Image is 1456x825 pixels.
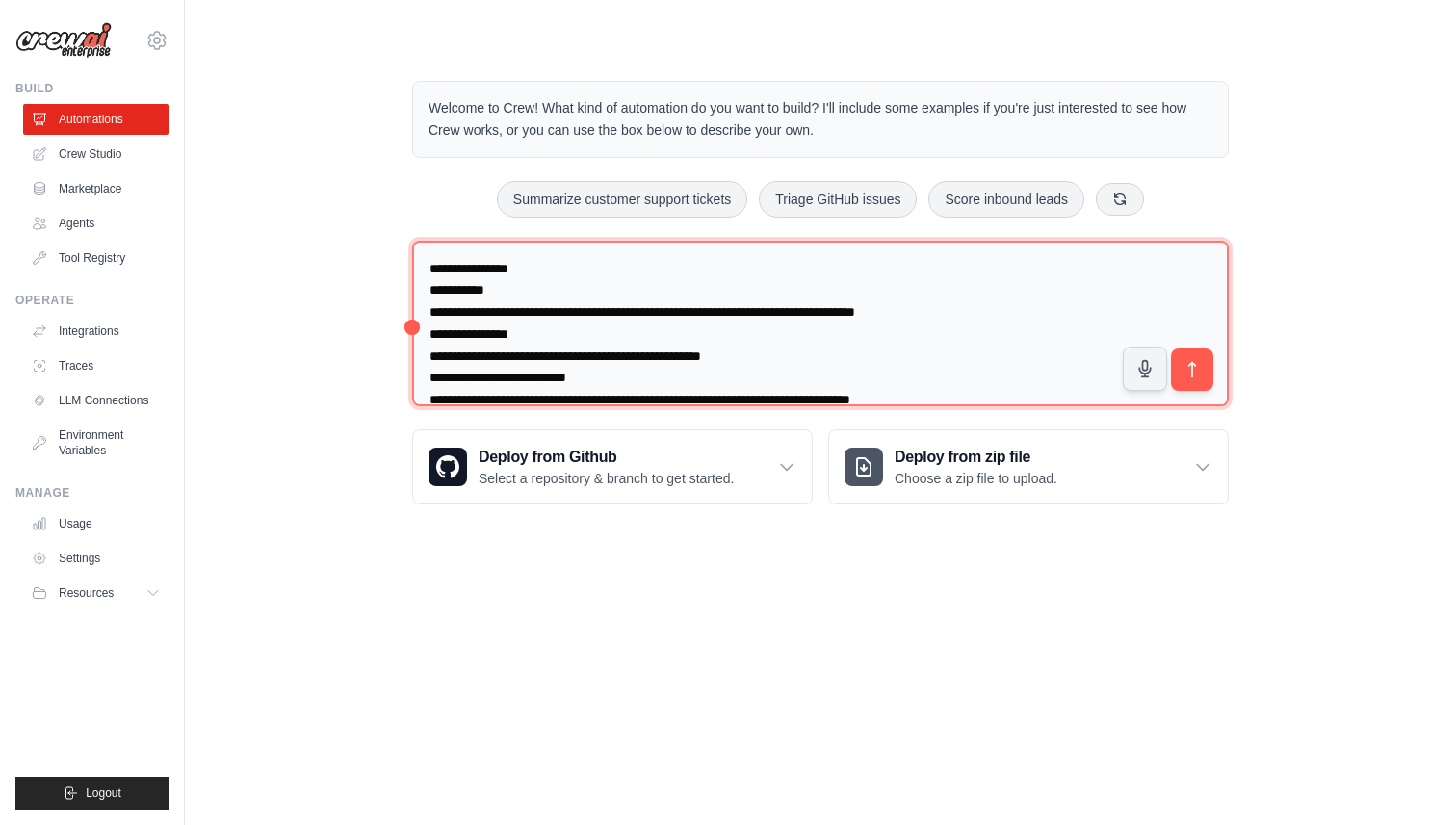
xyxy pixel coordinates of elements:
a: Crew Studio [23,139,169,169]
a: Usage [23,508,169,539]
button: Score inbound leads [928,181,1084,218]
a: Environment Variables [23,420,169,466]
h3: Deploy from Github [479,446,734,469]
div: Manage [15,485,169,501]
a: Settings [23,543,169,574]
p: Choose a zip file to upload. [895,469,1057,488]
button: Logout [15,777,169,810]
a: Marketplace [23,173,169,204]
span: Resources [59,585,114,601]
h3: Deploy from zip file [895,446,1057,469]
a: Traces [23,350,169,381]
button: Summarize customer support tickets [497,181,747,218]
span: Logout [86,786,121,801]
a: Tool Registry [23,243,169,273]
p: Select a repository & branch to get started. [479,469,734,488]
img: Logo [15,22,112,59]
div: Build [15,81,169,96]
a: LLM Connections [23,385,169,416]
button: Triage GitHub issues [759,181,917,218]
a: Agents [23,208,169,239]
button: Resources [23,578,169,608]
a: Automations [23,104,169,135]
div: Operate [15,293,169,308]
p: Welcome to Crew! What kind of automation do you want to build? I'll include some examples if you'... [429,97,1212,142]
a: Integrations [23,316,169,347]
